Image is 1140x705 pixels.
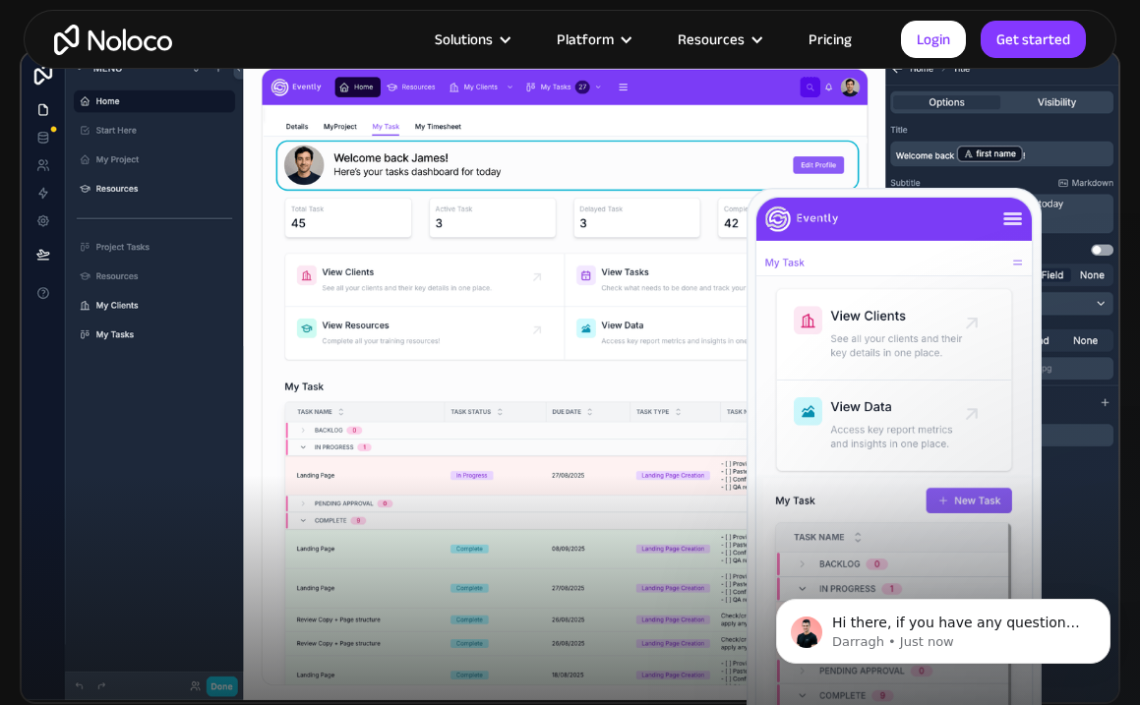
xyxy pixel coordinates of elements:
[747,558,1140,695] iframe: Intercom notifications message
[532,27,653,52] div: Platform
[784,27,876,52] a: Pricing
[435,27,493,52] div: Solutions
[678,27,745,52] div: Resources
[653,27,784,52] div: Resources
[901,21,966,58] a: Login
[557,27,614,52] div: Platform
[54,25,172,55] a: home
[410,27,532,52] div: Solutions
[981,21,1086,58] a: Get started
